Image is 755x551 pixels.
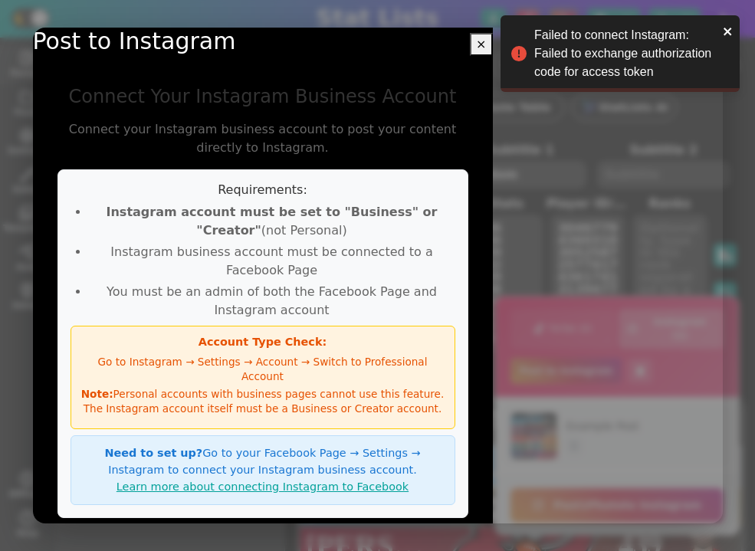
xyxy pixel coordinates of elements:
li: You must be an admin of both the Facebook Page and Instagram account [89,283,455,320]
h2: Post to Instagram [33,28,236,55]
h3: Connect Your Instagram Business Account [57,86,468,108]
strong: Need to set up? [104,447,202,459]
strong: Note: [81,388,113,400]
p: Connect your Instagram business account to post your content directly to Instagram. [57,120,468,157]
a: Learn more about connecting Instagram to Facebook [117,480,409,493]
p: Personal accounts with business pages cannot use this feature. The Instagram account itself must ... [80,387,445,416]
h4: Requirements: [71,182,455,197]
div: Failed to connect Instagram: Failed to exchange authorization code for access token [534,26,718,81]
h5: Account Type Check: [80,336,445,349]
p: Go to your Facebook Page → Settings → Instagram to connect your Instagram business account. [71,435,455,505]
p: Go to Instagram → Settings → Account → Switch to Professional Account [80,355,445,384]
strong: Instagram account must be set to "Business" or "Creator" [107,205,438,238]
li: Instagram business account must be connected to a Facebook Page [89,243,455,280]
button: × [470,33,492,56]
button: close [723,21,734,40]
li: (not Personal) [89,203,455,240]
